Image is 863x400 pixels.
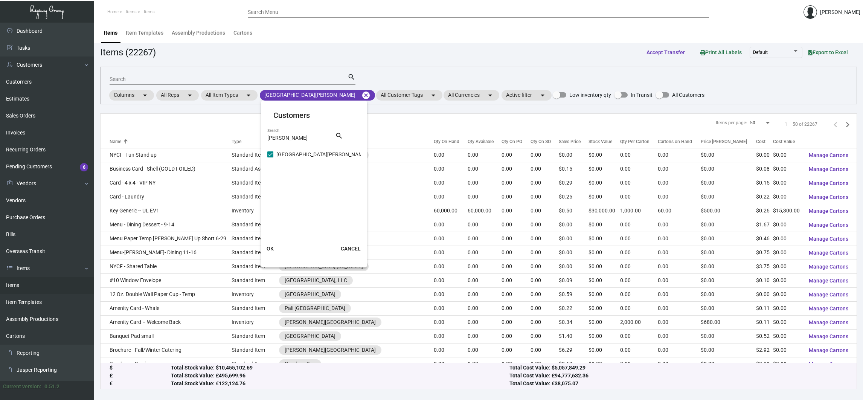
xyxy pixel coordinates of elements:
div: 0.51.2 [44,383,59,391]
span: OK [267,246,274,252]
span: CANCEL [341,246,361,252]
span: [GEOGRAPHIC_DATA][PERSON_NAME] [276,150,367,159]
button: OK [258,242,282,255]
button: CANCEL [335,242,367,255]
mat-icon: search [335,131,343,140]
mat-card-title: Customers [273,110,355,121]
div: Current version: [3,383,41,391]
